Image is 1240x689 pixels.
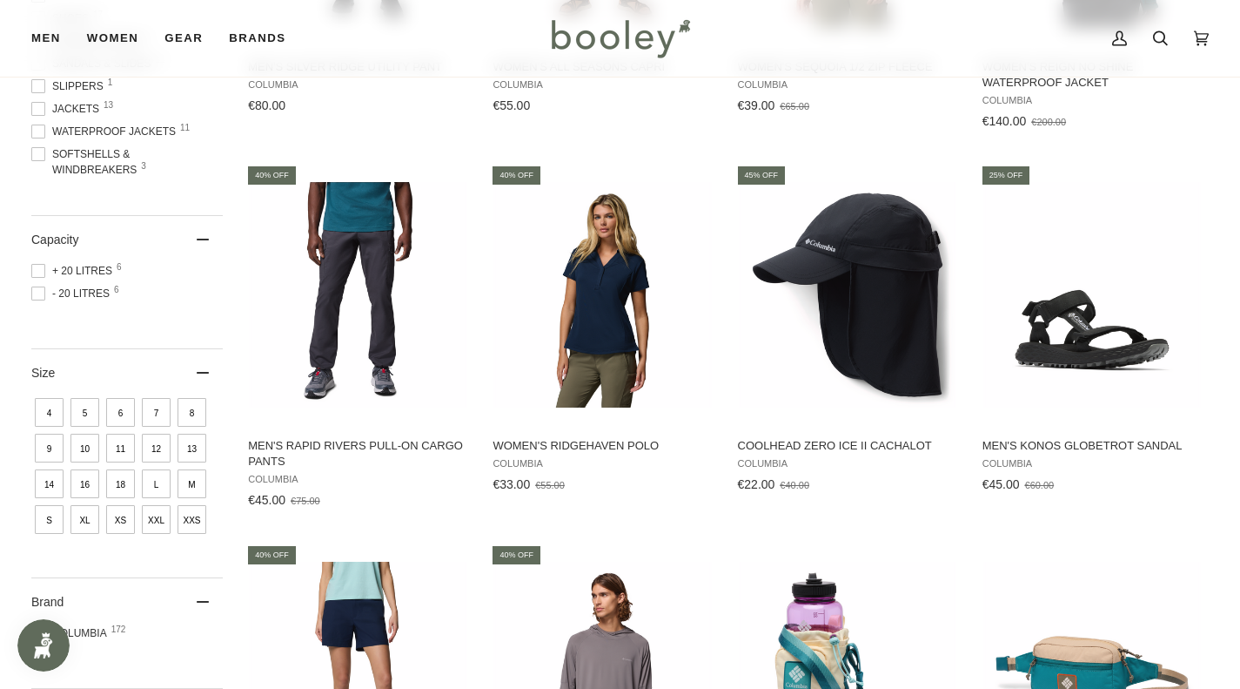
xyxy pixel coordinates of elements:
[31,286,115,301] span: - 20 Litres
[178,505,206,534] span: Size: XXS
[493,98,530,112] span: €55.00
[106,434,135,463] span: Size: 11
[31,146,223,178] span: Softshells & Windbreakers
[982,438,1203,454] span: Men's Konos Globetrot Sandal
[142,434,171,463] span: Size: 12
[738,166,786,185] div: 45% off
[178,469,206,498] span: Size: M
[738,79,958,91] span: Columbia
[980,182,1205,408] img: Columbia Men's Konos Globetrot Sandal Black / White - Booley Galway
[106,398,135,427] span: Size: 6
[490,164,715,498] a: Women's Ridgehaven Polo
[493,458,713,469] span: Columbia
[70,469,99,498] span: Size: 16
[178,398,206,427] span: Size: 8
[31,78,109,94] span: Slippers
[31,263,117,279] span: + 20 Litres
[738,98,775,112] span: €39.00
[178,434,206,463] span: Size: 13
[248,438,468,469] span: Men's Rapid Rivers Pull-On Cargo Pants
[291,496,320,506] span: €75.00
[70,434,99,463] span: Size: 10
[248,79,468,91] span: Columbia
[117,263,122,272] span: 6
[1031,117,1066,127] span: €200.00
[738,458,958,469] span: Columbia
[108,78,113,87] span: 1
[982,166,1030,185] div: 25% off
[982,95,1203,106] span: Columbia
[248,474,468,485] span: Columbia
[31,233,78,247] span: Capacity
[982,114,1027,128] span: €140.00
[70,398,99,427] span: Size: 5
[229,30,285,47] span: Brands
[106,469,135,498] span: Size: 18
[31,101,104,117] span: Jackets
[248,493,285,507] span: €45.00
[245,164,471,514] a: Men's Rapid Rivers Pull-On Cargo Pants
[780,480,809,490] span: €40.00
[544,13,696,64] img: Booley
[180,124,190,132] span: 11
[142,505,171,534] span: Size: XXL
[493,546,540,564] div: 40% off
[490,182,715,408] img: Columbia Women's Ridgehaven Polo Collegiate Navy - Booley Galway
[17,619,70,672] iframe: Button to open loyalty program pop-up
[104,101,113,110] span: 13
[31,124,181,139] span: Waterproof Jackets
[31,595,64,609] span: Brand
[111,625,126,634] span: 172
[735,164,961,498] a: Coolhead Zero Ice II Cachalot
[248,166,296,185] div: 40% off
[142,398,171,427] span: Size: 7
[493,477,530,491] span: €33.00
[70,505,99,534] span: Size: XL
[106,505,135,534] span: Size: XS
[87,30,138,47] span: Women
[31,366,55,380] span: Size
[248,98,285,112] span: €80.00
[141,162,146,171] span: 3
[142,469,171,498] span: Size: L
[35,398,64,427] span: Size: 4
[980,164,1205,498] a: Men's Konos Globetrot Sandal
[248,546,296,564] div: 40% off
[493,166,540,185] div: 40% off
[493,79,713,91] span: Columbia
[35,505,64,534] span: Size: S
[738,438,958,454] span: Coolhead Zero Ice II Cachalot
[780,101,809,111] span: €65.00
[982,458,1203,469] span: Columbia
[31,30,61,47] span: Men
[535,480,565,490] span: €55.00
[1025,480,1055,490] span: €60.00
[735,182,961,408] img: Columbia Coolhead Zero Ice II Cachalot Black - Booley Galway
[114,286,119,294] span: 6
[493,438,713,454] span: Women's Ridgehaven Polo
[35,469,64,498] span: Size: 14
[35,434,64,463] span: Size: 9
[738,477,775,491] span: €22.00
[164,30,203,47] span: Gear
[31,625,112,641] span: Columbia
[982,477,1020,491] span: €45.00
[245,182,471,408] img: Columbia Men's Rapid Rivers Pull-On Cargo Pants Shark - Booley Galway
